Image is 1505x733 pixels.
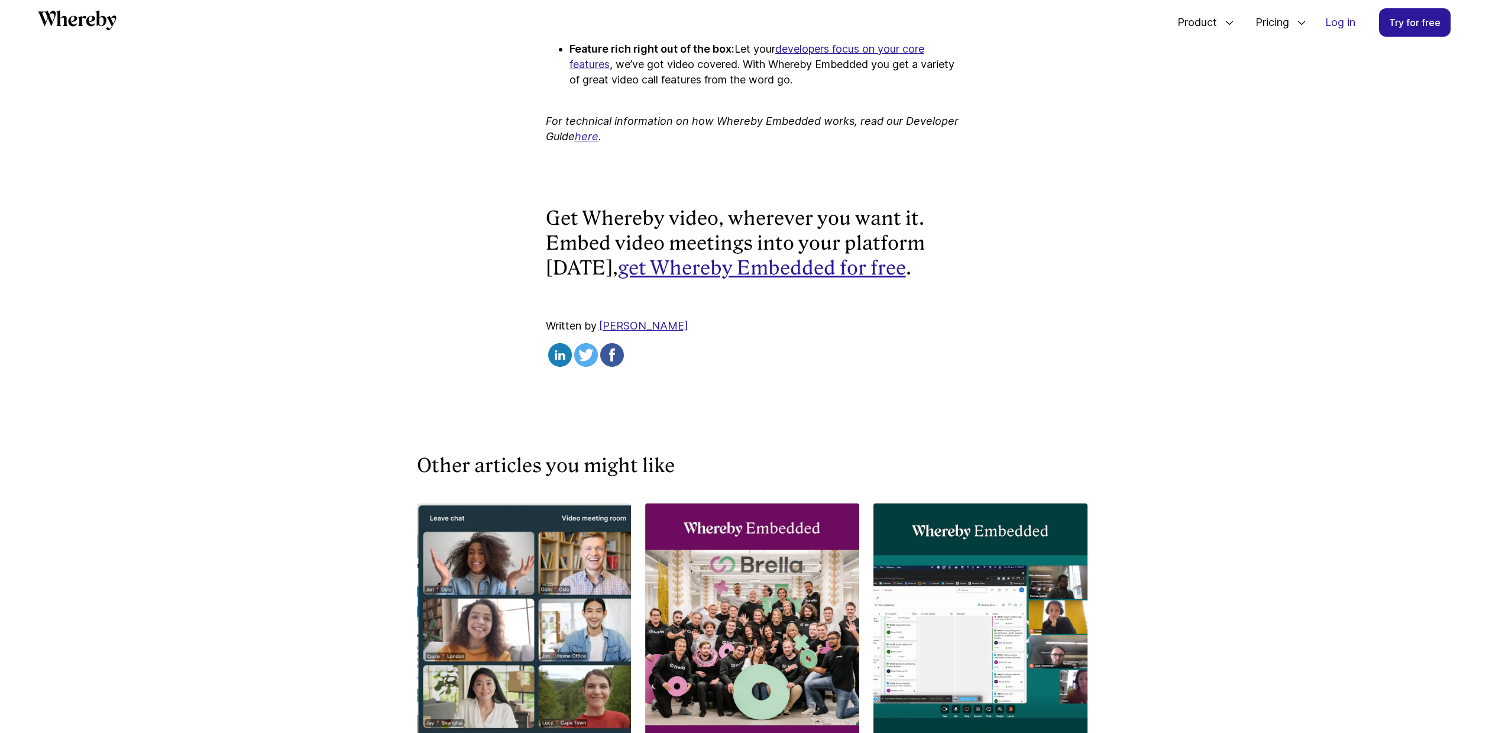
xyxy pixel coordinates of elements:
span: Pricing [1244,3,1292,42]
h3: Get Whereby video, wherever you want it. Embed video meetings into your platform [DATE], . [546,182,960,280]
img: facebook [600,343,624,367]
a: get Whereby Embedded for free [618,257,906,279]
img: twitter [574,343,598,367]
i: . [598,130,601,143]
a: developers focus on your core features [569,43,924,70]
p: Let your , we’ve got video covered. With Whereby Embedded you get a variety of great video call f... [569,41,960,88]
strong: Feature rich right out of the box: [569,43,734,55]
a: Log in [1316,9,1365,36]
a: Try for free [1379,8,1451,37]
img: linkedin [548,343,572,367]
span: Product [1166,3,1220,42]
a: Whereby [38,10,116,34]
i: For technical information on how Whereby Embedded works, read our Developer Guide [546,115,959,143]
a: here [575,130,598,143]
svg: Whereby [38,10,116,30]
div: Written by [546,318,960,371]
h3: Other articles you might like [417,451,1089,480]
a: [PERSON_NAME] [599,319,688,332]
